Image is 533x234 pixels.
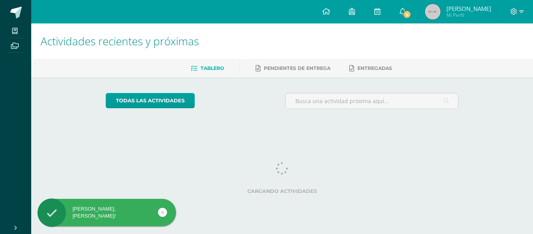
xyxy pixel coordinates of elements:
a: todas las Actividades [106,93,195,108]
span: Pendientes de entrega [264,65,330,71]
a: Pendientes de entrega [256,62,330,75]
a: Tablero [191,62,224,75]
span: Actividades recientes y próximas [41,34,199,48]
span: Mi Perfil [446,12,491,18]
input: Busca una actividad próxima aquí... [286,93,458,109]
img: 45x45 [425,4,441,20]
div: [PERSON_NAME], [PERSON_NAME]! [37,205,176,220]
span: [PERSON_NAME] [446,5,491,13]
span: Tablero [201,65,224,71]
label: Cargando actividades [106,188,459,194]
span: 4 [403,10,411,19]
span: Entregadas [357,65,392,71]
a: Entregadas [349,62,392,75]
